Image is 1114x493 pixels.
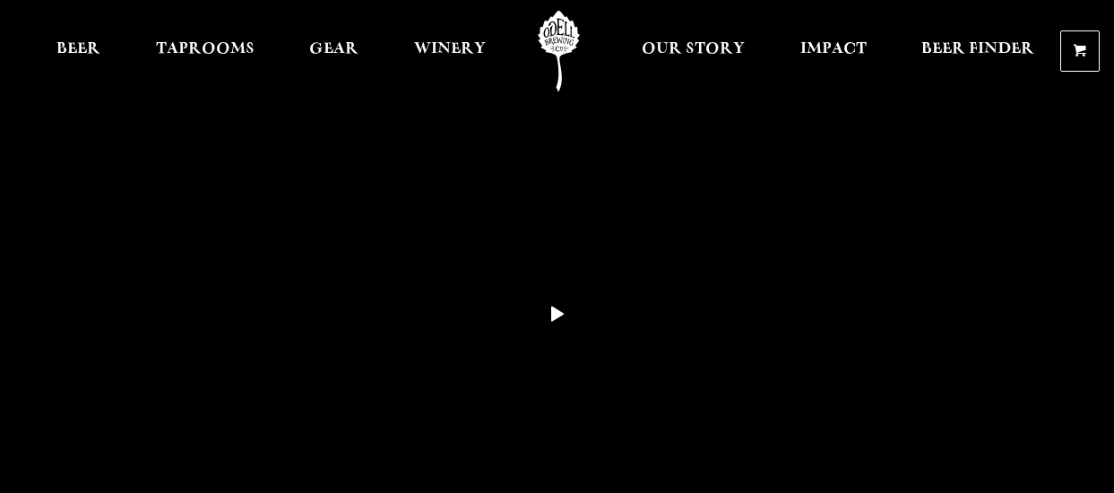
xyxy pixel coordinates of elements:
[800,42,867,56] span: Impact
[56,42,100,56] span: Beer
[910,11,1046,91] a: Beer Finder
[45,11,112,91] a: Beer
[789,11,878,91] a: Impact
[642,42,745,56] span: Our Story
[525,11,592,91] a: Odell Home
[298,11,370,91] a: Gear
[414,42,486,56] span: Winery
[630,11,756,91] a: Our Story
[921,42,1034,56] span: Beer Finder
[309,42,358,56] span: Gear
[144,11,266,91] a: Taprooms
[402,11,497,91] a: Winery
[156,42,255,56] span: Taprooms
